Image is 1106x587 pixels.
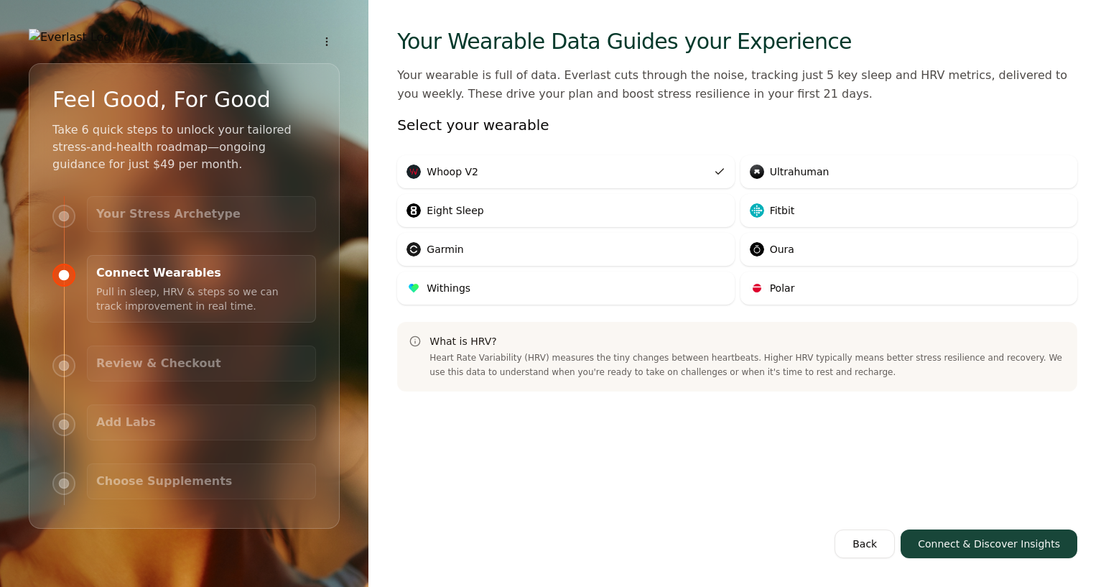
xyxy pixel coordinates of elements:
span: Eight Sleep [427,203,483,218]
p: Take 6 quick steps to unlock your tailored stress-and-health roadmap—ongoing guidance for just $4... [52,121,316,173]
p: Heart Rate Variability (HRV) measures the tiny changes between heartbeats. Higher HRV typically m... [429,351,1065,379]
span: Fitbit [770,203,795,218]
span: Oura [770,242,794,256]
span: Garmin [427,242,463,256]
img: Fitbit logo [750,203,764,218]
img: Whoop V2 logo [406,165,421,179]
img: Polar logo [750,281,764,295]
span: Polar [770,281,795,295]
img: Eight Sleep logo [406,203,421,218]
h3: Add Labs [96,414,307,431]
span: Ultrahuman [770,165,829,179]
h3: Your Stress Archetype [96,205,307,223]
h2: Your Wearable Data Guides your Experience [397,29,1077,55]
h2: Feel Good, For Good [52,87,271,113]
img: Garmin logo [406,242,421,256]
h4: What is HRV? [429,334,1065,348]
img: Withings logo [406,281,421,295]
p: Your wearable is full of data. Everlast cuts through the noise, tracking just 5 key sleep and HRV... [397,66,1077,103]
img: Ultrahuman logo [750,165,764,179]
h3: Select your wearable [397,115,1077,135]
button: Connect & Discover Insights [901,530,1077,558]
p: Pull in sleep, HRV & steps so we can track improvement in real time. [96,282,307,313]
span: Withings [427,281,470,295]
h3: Review & Checkout [96,355,307,372]
img: Everlast Logo [29,29,122,46]
h3: Choose Supplements [96,473,307,490]
span: Whoop V2 [427,165,478,179]
h3: Connect Wearables [96,264,307,282]
button: Back [835,530,895,558]
img: Oura logo [750,242,764,256]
